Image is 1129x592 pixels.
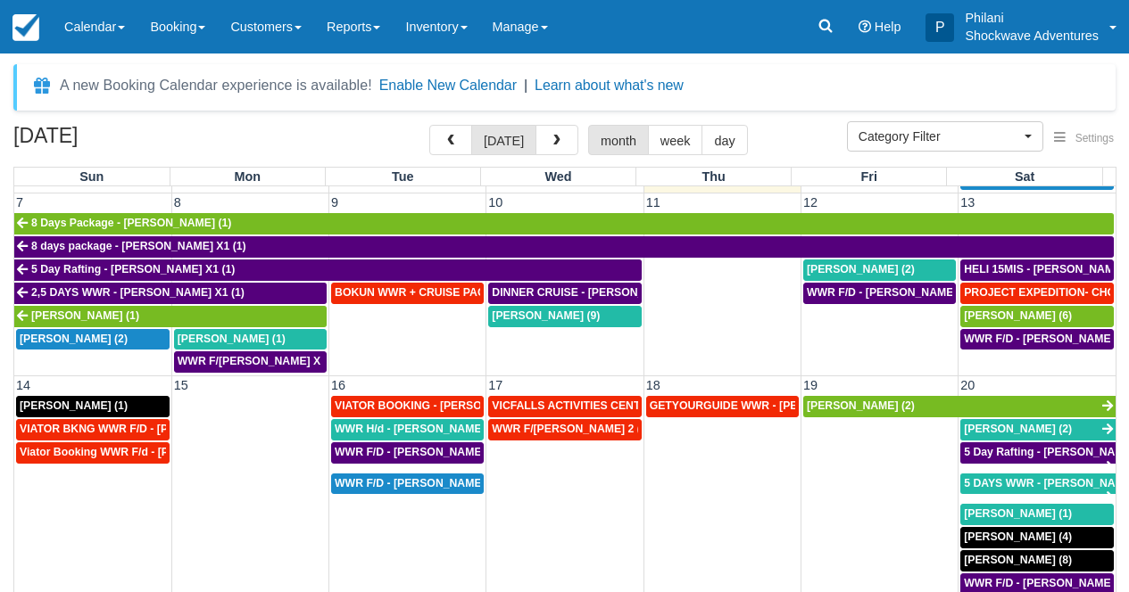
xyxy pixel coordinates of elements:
a: WWR F/D - [PERSON_NAME] 4 (4) [331,473,484,495]
span: [PERSON_NAME] (2) [807,263,915,275]
a: DINNER CRUISE - [PERSON_NAME] X 1 (1) [488,283,641,304]
span: [PERSON_NAME] (1) [31,309,139,322]
span: 8 days package - [PERSON_NAME] X1 (1) [31,240,246,252]
a: [PERSON_NAME] (1) [14,306,327,327]
span: [PERSON_NAME] (2) [807,399,915,412]
a: 8 Days Package - [PERSON_NAME] (1) [14,213,1114,234]
span: 10 [486,195,504,210]
span: [PERSON_NAME] (8) [964,554,1072,566]
span: 15 [172,378,190,392]
span: 9 [329,195,340,210]
p: Shockwave Adventures [965,27,1099,45]
span: 7 [14,195,25,210]
button: Settings [1043,126,1125,152]
div: A new Booking Calendar experience is available! [60,75,372,96]
span: Wed [544,169,571,184]
a: 5 Day Rafting - [PERSON_NAME] X1 (1) [14,259,642,281]
a: [PERSON_NAME] (1) [16,396,170,417]
span: Sun [79,169,104,184]
a: Learn about what's new [535,78,684,93]
span: [PERSON_NAME] (6) [964,309,1072,322]
img: checkfront-main-nav-mini-logo.png [12,14,39,41]
span: Thu [701,169,725,184]
span: [PERSON_NAME] (9) [492,309,600,322]
span: 8 Days Package - [PERSON_NAME] (1) [31,217,231,229]
a: [PERSON_NAME] (9) [488,306,641,327]
button: Category Filter [847,121,1043,152]
p: Philani [965,9,1099,27]
a: 5 DAYS WWR - [PERSON_NAME] (2) [960,473,1116,495]
span: WWR F/[PERSON_NAME] 2 (2) [492,423,650,435]
h2: [DATE] [13,125,239,158]
span: 17 [486,378,504,392]
span: | [524,78,527,93]
a: GETYOURGUIDE WWR - [PERSON_NAME] X 9 (9) [646,396,799,417]
a: HELI 15MIS - [PERSON_NAME] (2) [960,259,1114,281]
a: [PERSON_NAME] (2) [803,259,956,281]
span: 5 Day Rafting - [PERSON_NAME] X1 (1) [31,263,235,275]
a: WWR H/d - [PERSON_NAME] X3 (3) [331,419,484,440]
div: P [926,13,954,42]
span: 2,5 DAYS WWR - [PERSON_NAME] X1 (1) [31,286,245,299]
a: 5 Day Rafting - [PERSON_NAME] X2 (2) [960,442,1116,464]
a: 8 days package - [PERSON_NAME] X1 (1) [14,236,1114,258]
span: [PERSON_NAME] (1) [20,399,128,412]
span: Tue [392,169,414,184]
span: 14 [14,378,32,392]
span: VIATOR BOOKING - [PERSON_NAME] X 4 (4) [335,399,568,412]
button: Enable New Calendar [379,77,517,95]
span: Settings [1075,132,1114,144]
span: 20 [959,378,976,392]
span: [PERSON_NAME] (1) [178,333,286,345]
span: BOKUN WWR + CRUISE PACKAGE - [PERSON_NAME] South X 2 (2) [335,286,688,299]
a: WWR F/D - [PERSON_NAME] X2 (2) [960,329,1114,350]
i: Help [859,21,871,33]
span: Help [875,20,901,34]
span: WWR F/D - [PERSON_NAME] 4 (4) [335,477,511,489]
span: Sat [1015,169,1034,184]
a: WWR F/[PERSON_NAME] X 1 (2) [174,351,327,373]
button: month [588,125,649,155]
span: WWR F/D - [PERSON_NAME] X3 (3) [335,446,518,458]
a: VIATOR BKNG WWR F/D - [PERSON_NAME] X 1 (1) [16,419,170,440]
span: [PERSON_NAME] (2) [20,333,128,345]
span: Fri [861,169,877,184]
a: PROJECT EXPEDITION- CHOBE SAFARI - [GEOGRAPHIC_DATA][PERSON_NAME] 2 (2) [960,283,1114,304]
a: [PERSON_NAME] (2) [803,396,1116,417]
span: 19 [801,378,819,392]
a: WWR F/[PERSON_NAME] 2 (2) [488,419,641,440]
span: 11 [644,195,662,210]
span: 12 [801,195,819,210]
a: 2,5 DAYS WWR - [PERSON_NAME] X1 (1) [14,283,327,304]
span: [PERSON_NAME] (1) [964,507,1072,520]
span: VICFALLS ACTIVITIES CENTER - HELICOPTER -[PERSON_NAME] X 4 (4) [492,399,869,412]
a: VIATOR BOOKING - [PERSON_NAME] X 4 (4) [331,396,484,417]
a: VICFALLS ACTIVITIES CENTER - HELICOPTER -[PERSON_NAME] X 4 (4) [488,396,641,417]
span: WWR F/D - [PERSON_NAME] X 2 (2) [807,286,993,299]
a: Viator Booking WWR F/d - [PERSON_NAME] X 1 (1) [16,442,170,464]
span: [PERSON_NAME] (2) [964,423,1072,435]
a: WWR F/D - [PERSON_NAME] X3 (3) [331,442,484,464]
span: 8 [172,195,183,210]
span: 16 [329,378,347,392]
span: GETYOURGUIDE WWR - [PERSON_NAME] X 9 (9) [650,399,907,412]
button: week [648,125,703,155]
button: day [701,125,747,155]
span: [PERSON_NAME] (4) [964,530,1072,543]
span: 18 [644,378,662,392]
span: WWR H/d - [PERSON_NAME] X3 (3) [335,423,518,435]
a: [PERSON_NAME] (8) [960,550,1114,571]
a: [PERSON_NAME] (4) [960,527,1114,548]
a: [PERSON_NAME] (1) [960,504,1114,525]
span: DINNER CRUISE - [PERSON_NAME] X 1 (1) [492,286,715,299]
span: Mon [234,169,261,184]
span: VIATOR BKNG WWR F/D - [PERSON_NAME] X 1 (1) [20,423,285,435]
a: [PERSON_NAME] (1) [174,329,327,350]
a: [PERSON_NAME] (6) [960,306,1114,327]
span: WWR F/[PERSON_NAME] X 1 (2) [178,355,346,367]
button: [DATE] [471,125,536,155]
span: 13 [959,195,976,210]
a: BOKUN WWR + CRUISE PACKAGE - [PERSON_NAME] South X 2 (2) [331,283,484,304]
a: [PERSON_NAME] (2) [960,419,1116,440]
a: [PERSON_NAME] (2) [16,329,170,350]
